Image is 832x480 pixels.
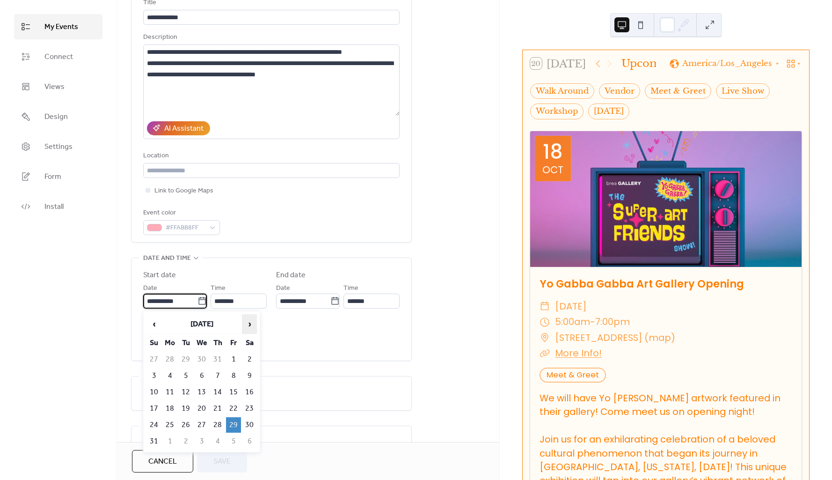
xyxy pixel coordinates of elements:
td: 5 [226,434,241,449]
div: Meet & Greet [645,83,711,99]
div: Workshop [530,103,584,119]
td: 28 [162,352,177,367]
td: 22 [226,401,241,416]
td: 2 [242,352,257,367]
td: 29 [226,417,241,433]
div: ​ [540,330,550,346]
td: 29 [178,352,193,367]
td: 20 [194,401,209,416]
span: [STREET_ADDRESS] (map) [555,330,675,346]
td: 25 [162,417,177,433]
span: Date and time [143,253,191,264]
div: 18 [543,142,562,162]
a: Views [14,74,102,99]
td: 23 [242,401,257,416]
th: Tu [178,335,193,351]
span: Views [44,81,65,93]
td: 4 [162,368,177,384]
span: 5:00am [555,314,590,330]
td: 10 [146,384,161,400]
td: 30 [194,352,209,367]
span: › [242,315,256,333]
td: 4 [210,434,225,449]
a: Yo Gabba Gabba Art Gallery Opening [540,276,744,291]
div: Location [143,150,398,162]
div: ​ [540,346,550,361]
a: Form [14,164,102,189]
td: 11 [162,384,177,400]
div: Start date [143,270,176,281]
td: 5 [178,368,193,384]
td: 27 [194,417,209,433]
span: Design [44,111,68,123]
a: My Events [14,14,102,39]
span: Form [44,171,61,183]
div: [DATE] [588,103,629,119]
span: My Events [44,22,78,33]
div: Oct [542,165,563,175]
span: Settings [44,141,73,153]
span: Date [143,283,157,294]
a: Settings [14,134,102,159]
a: More Info! [555,347,602,360]
td: 13 [194,384,209,400]
td: 3 [146,368,161,384]
div: Event color [143,207,218,219]
button: AI Assistant [147,121,210,135]
span: Time [211,283,226,294]
span: Date [276,283,290,294]
td: 1 [226,352,241,367]
div: AI Assistant [164,123,204,134]
div: ​ [540,299,550,314]
td: 8 [226,368,241,384]
div: Live Show [716,83,770,99]
th: Su [146,335,161,351]
th: Sa [242,335,257,351]
td: 12 [178,384,193,400]
td: 26 [178,417,193,433]
td: 7 [210,368,225,384]
span: ‹ [147,315,161,333]
td: 1 [162,434,177,449]
span: 7:00pm [595,314,630,330]
span: America/Los_Angeles [682,60,772,68]
span: [DATE] [555,299,586,314]
div: Upcoming events [621,56,656,72]
th: We [194,335,209,351]
th: [DATE] [162,314,241,334]
td: 31 [210,352,225,367]
span: Time [343,283,358,294]
a: Install [14,194,102,219]
span: #FFABB8FF [166,222,205,234]
div: Vendor [599,83,640,99]
td: 16 [242,384,257,400]
a: Design [14,104,102,129]
td: 17 [146,401,161,416]
th: Fr [226,335,241,351]
td: 24 [146,417,161,433]
td: 19 [178,401,193,416]
span: Connect [44,52,73,63]
td: 28 [210,417,225,433]
td: 27 [146,352,161,367]
div: Description [143,32,398,43]
td: 21 [210,401,225,416]
td: 30 [242,417,257,433]
td: 15 [226,384,241,400]
div: End date [276,270,306,281]
a: Connect [14,44,102,69]
td: 9 [242,368,257,384]
button: Cancel [132,450,193,473]
td: 31 [146,434,161,449]
td: 6 [194,368,209,384]
td: 2 [178,434,193,449]
td: 6 [242,434,257,449]
th: Mo [162,335,177,351]
span: Link to Google Maps [154,185,213,197]
span: Install [44,201,64,213]
th: Th [210,335,225,351]
span: Cancel [148,456,177,467]
td: 18 [162,401,177,416]
div: Walk Around [530,83,594,99]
